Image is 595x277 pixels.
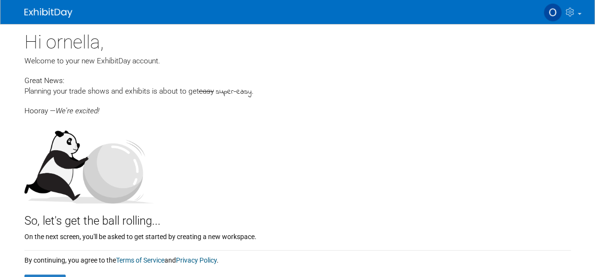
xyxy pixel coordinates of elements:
img: ExhibitDay [24,8,72,18]
span: easy [199,87,214,96]
div: So, let's get the ball rolling... [24,204,571,229]
div: By continuing, you agree to the and . [24,251,571,265]
a: Privacy Policy [176,256,217,264]
span: We're excited! [56,107,99,115]
a: Terms of Service [116,256,164,264]
div: Great News: [24,75,571,86]
span: super-easy [216,86,252,97]
img: Let's get the ball rolling [24,121,154,204]
div: Hi ornella, [24,24,571,56]
div: Hooray — [24,97,571,116]
div: Welcome to your new ExhibitDay account. [24,56,571,66]
div: Planning your trade shows and exhibits is about to get . [24,86,571,97]
div: On the next screen, you'll be asked to get started by creating a new workspace. [24,229,571,241]
img: ornella lweso [544,3,562,22]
